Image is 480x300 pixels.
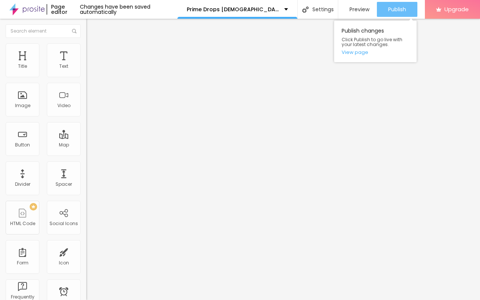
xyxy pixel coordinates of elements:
[57,103,70,108] div: Video
[46,4,79,15] div: Page editor
[18,64,27,69] div: Title
[377,2,417,17] button: Publish
[15,103,30,108] div: Image
[80,4,177,15] div: Changes have been saved automatically
[59,260,69,266] div: Icon
[388,6,406,12] span: Publish
[15,142,30,148] div: Button
[49,221,78,226] div: Social Icons
[342,37,409,47] span: Click Publish to go live with your latest changes.
[342,50,409,55] a: View page
[17,260,28,266] div: Form
[6,24,81,38] input: Search element
[444,6,469,12] span: Upgrade
[302,6,309,13] img: Icone
[187,7,279,12] p: Prime Drops [DEMOGRAPHIC_DATA][MEDICAL_DATA]™ Official Website
[72,29,76,33] img: Icone
[349,6,369,12] span: Preview
[55,182,72,187] div: Spacer
[338,2,377,17] button: Preview
[10,221,35,226] div: HTML Code
[59,142,69,148] div: Map
[334,21,417,62] div: Publish changes
[15,182,30,187] div: Divider
[86,19,480,300] iframe: Editor
[59,64,68,69] div: Text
